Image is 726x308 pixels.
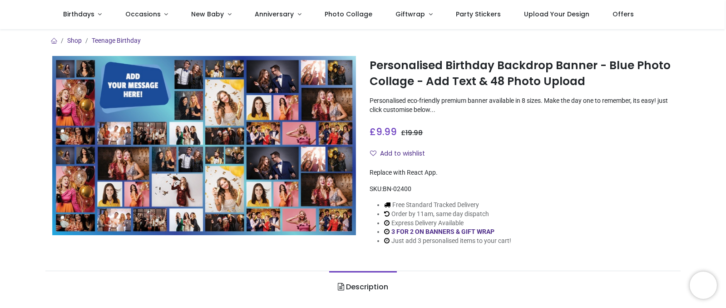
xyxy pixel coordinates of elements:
a: Description [329,271,397,303]
div: Replace with React App. [370,168,674,177]
button: Add to wishlistAdd to wishlist [370,146,433,162]
span: Party Stickers [456,10,501,19]
i: Add to wishlist [370,150,376,157]
span: Offers [612,10,634,19]
li: Express Delivery Available [384,219,511,228]
div: SKU: [370,185,674,194]
span: Occasions [125,10,161,19]
li: Free Standard Tracked Delivery [384,201,511,210]
img: Personalised Birthday Backdrop Banner - Blue Photo Collage - Add Text & 48 Photo Upload [52,56,356,235]
span: £ [401,128,423,137]
a: 3 FOR 2 ON BANNERS & GIFT WRAP [391,228,494,235]
span: Photo Collage [325,10,372,19]
span: Anniversary [255,10,294,19]
span: BN-02400 [383,185,411,192]
span: Upload Your Design [524,10,589,19]
h1: Personalised Birthday Backdrop Banner - Blue Photo Collage - Add Text & 48 Photo Upload [370,58,674,89]
span: Giftwrap [395,10,425,19]
a: Teenage Birthday [92,37,141,44]
span: 19.98 [405,128,423,137]
li: Order by 11am, same day dispatch [384,210,511,219]
span: 9.99 [376,125,397,138]
li: Just add 3 personalised items to your cart! [384,237,511,246]
iframe: Brevo live chat [690,272,717,299]
a: Shop [67,37,82,44]
p: Personalised eco-friendly premium banner available in 8 sizes. Make the day one to remember, its ... [370,96,674,114]
span: Birthdays [63,10,94,19]
span: £ [370,125,397,138]
span: New Baby [191,10,224,19]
